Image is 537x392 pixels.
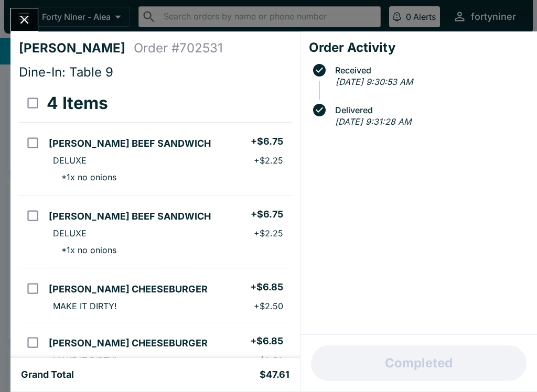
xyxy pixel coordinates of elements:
[250,281,283,293] h5: + $6.85
[49,137,211,150] h5: [PERSON_NAME] BEEF SANDWICH
[250,335,283,347] h5: + $6.85
[19,64,113,80] span: Dine-In: Table 9
[49,337,208,350] h5: [PERSON_NAME] CHEESEBURGER
[336,77,413,87] em: [DATE] 9:30:53 AM
[251,135,283,148] h5: + $6.75
[47,93,108,114] h3: 4 Items
[335,116,411,127] em: [DATE] 9:31:28 AM
[49,210,211,223] h5: [PERSON_NAME] BEEF SANDWICH
[251,208,283,221] h5: + $6.75
[53,172,116,182] p: * 1x no onions
[53,355,117,365] p: MAKE IT DIRTY!
[19,84,292,376] table: orders table
[309,40,529,56] h4: Order Activity
[53,245,116,255] p: * 1x no onions
[134,40,223,56] h4: Order # 702531
[53,155,87,166] p: DELUXE
[254,228,283,238] p: + $2.25
[19,40,134,56] h4: [PERSON_NAME]
[330,66,529,75] span: Received
[21,368,74,381] h5: Grand Total
[11,8,38,31] button: Close
[254,355,283,365] p: + $2.50
[53,301,117,311] p: MAKE IT DIRTY!
[260,368,289,381] h5: $47.61
[53,228,87,238] p: DELUXE
[49,283,208,296] h5: [PERSON_NAME] CHEESEBURGER
[330,105,529,115] span: Delivered
[254,155,283,166] p: + $2.25
[254,301,283,311] p: + $2.50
